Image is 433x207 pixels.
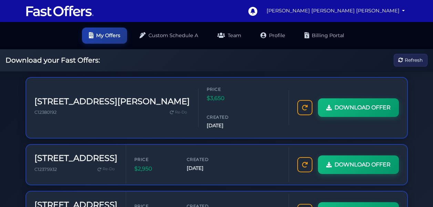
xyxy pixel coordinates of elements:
span: Price [207,86,248,92]
span: DOWNLOAD OFFER [334,103,391,112]
a: Team [210,28,248,44]
a: Custom Schedule A [133,28,205,44]
span: Re-Do [175,109,187,116]
a: Re-Do [167,108,190,117]
a: DOWNLOAD OFFER [318,155,399,174]
span: Price [134,156,176,163]
h3: [STREET_ADDRESS] [34,153,117,163]
h2: Download your Fast Offers: [6,56,100,64]
span: $3,650 [207,94,248,103]
a: Profile [254,28,292,44]
span: C12375932 [34,167,57,172]
a: DOWNLOAD OFFER [318,98,399,117]
a: My Offers [82,28,127,44]
span: Created [207,114,248,120]
a: [PERSON_NAME] [PERSON_NAME] [PERSON_NAME] [264,4,408,18]
span: [DATE] [207,122,248,130]
span: C12380192 [34,110,56,115]
span: Refresh [405,56,423,64]
span: DOWNLOAD OFFER [334,160,391,169]
button: Refresh [394,54,427,67]
h3: [STREET_ADDRESS][PERSON_NAME] [34,97,190,107]
span: $2,950 [134,164,176,173]
span: [DATE] [187,164,228,172]
span: Re-Do [103,166,115,172]
a: Billing Portal [298,28,351,44]
a: Re-Do [95,165,117,174]
span: Created [187,156,228,163]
